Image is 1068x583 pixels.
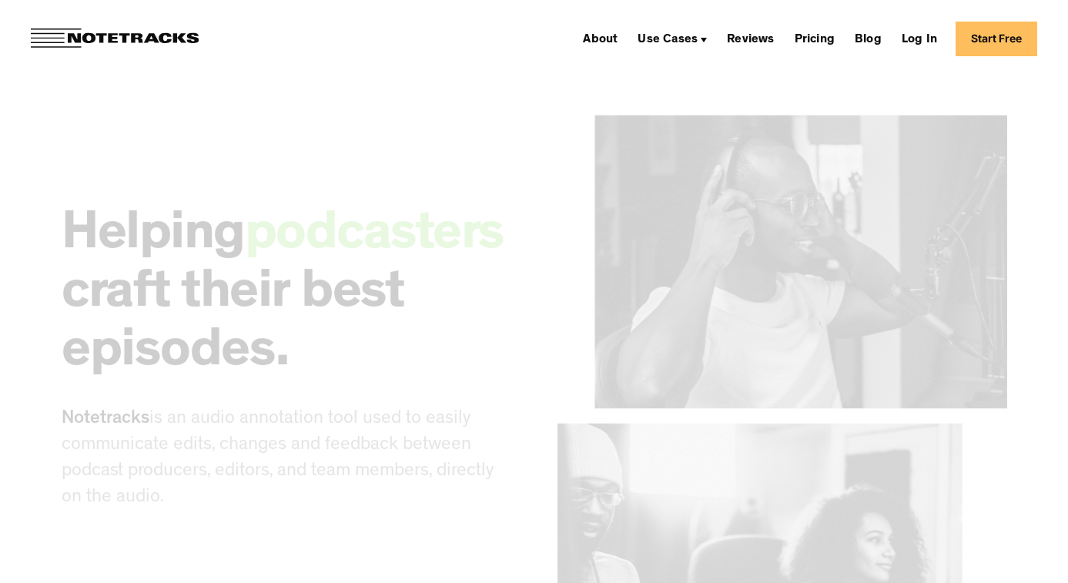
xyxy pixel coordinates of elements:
a: About [577,26,624,51]
div: Use Cases [638,34,698,46]
span: Notetracks [62,410,149,429]
div: Use Cases [631,26,713,51]
a: Log In [896,26,943,51]
a: Start Free [956,22,1037,56]
span: podcasters [245,210,504,264]
h2: Helping craft their best episodes. [62,208,511,384]
a: Pricing [788,26,841,51]
a: Blog [849,26,888,51]
p: is an audio annotation tool used to easily communicate edits, changes and feedback between podcas... [62,407,511,511]
a: Reviews [721,26,780,51]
